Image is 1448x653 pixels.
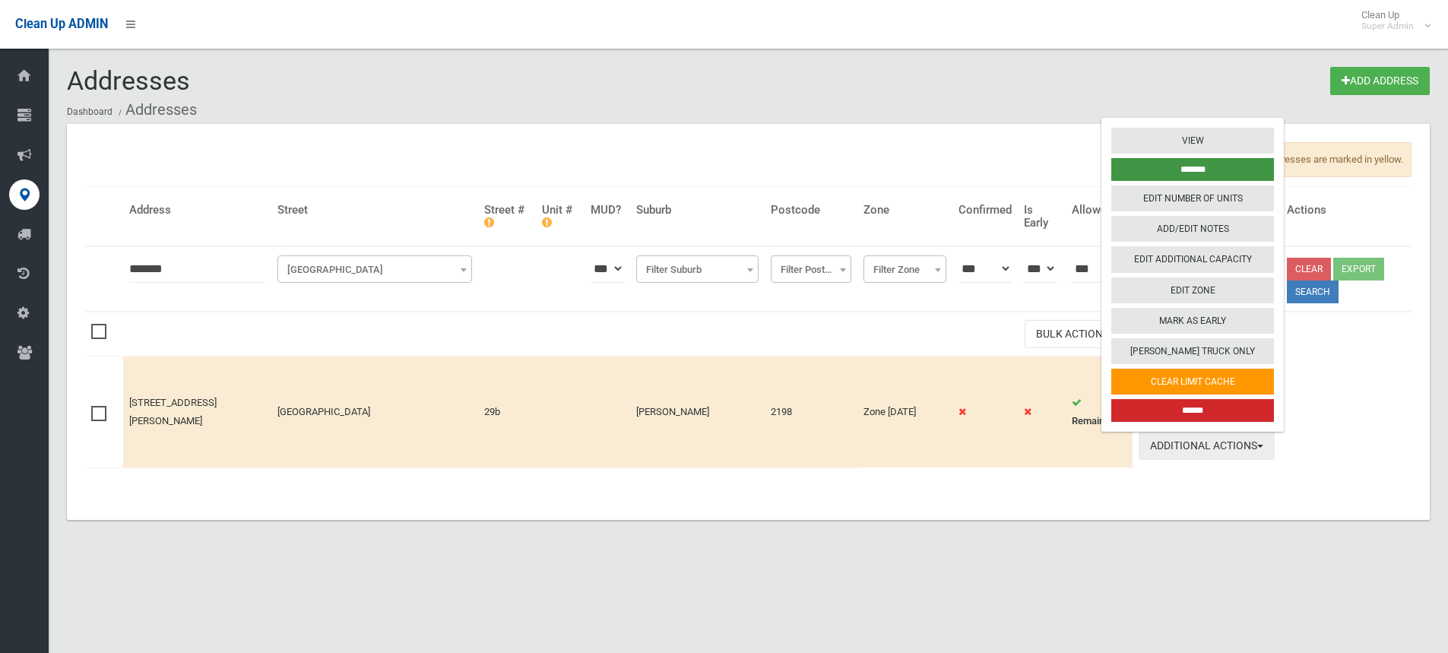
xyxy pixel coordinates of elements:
a: View [1111,128,1274,154]
h4: Confirmed [958,204,1012,217]
h4: Actions [1287,204,1405,217]
h4: Is Early [1024,204,1059,229]
span: Filter Suburb [636,255,759,283]
a: [PERSON_NAME] Truck Only [1111,338,1274,364]
td: 2 [1066,357,1133,468]
a: Add Address [1330,67,1430,95]
td: [GEOGRAPHIC_DATA] [271,357,478,468]
td: Zone [DATE] [857,357,952,468]
li: Addresses [115,96,197,124]
a: Dashboard [67,106,112,117]
h4: MUD? [591,204,625,217]
span: Filter Postcode [771,255,851,283]
span: Filter Street [277,255,472,283]
strong: Remaining: [1072,415,1120,426]
td: 2198 [765,357,857,468]
a: Edit Number of Units [1111,185,1274,211]
span: Filter Street [281,259,468,281]
button: Export [1333,258,1384,281]
button: Additional Actions [1139,432,1275,460]
span: Filter Zone [867,259,943,281]
h4: Suburb [636,204,759,217]
td: [PERSON_NAME] [630,357,765,468]
a: Clear Limit Cache [1111,369,1274,395]
h4: Address [129,204,265,217]
h4: Postcode [771,204,851,217]
span: Filter Suburb [640,259,755,281]
td: 29b [478,357,536,468]
a: [STREET_ADDRESS][PERSON_NAME] [129,397,217,426]
button: Search [1287,281,1339,303]
span: Addresses [67,65,190,96]
small: Super Admin [1361,21,1414,32]
a: Edit Additional Capacity [1111,247,1274,273]
h4: Zone [863,204,946,217]
a: Mark As Early [1111,308,1274,334]
span: Clean Up [1354,9,1429,32]
h4: Allowed [1072,204,1126,217]
h4: Unit # [542,204,578,229]
a: Edit Zone [1111,277,1274,303]
h4: Street # [484,204,530,229]
button: Bulk Actions [1025,320,1126,348]
span: Unconfirmed addresses are marked in yellow. [1192,142,1412,177]
a: Clear [1287,258,1331,281]
span: Filter Postcode [775,259,848,281]
h4: Street [277,204,472,217]
span: Filter Zone [863,255,946,283]
span: Clean Up ADMIN [15,17,108,31]
a: Add/Edit Notes [1111,216,1274,242]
